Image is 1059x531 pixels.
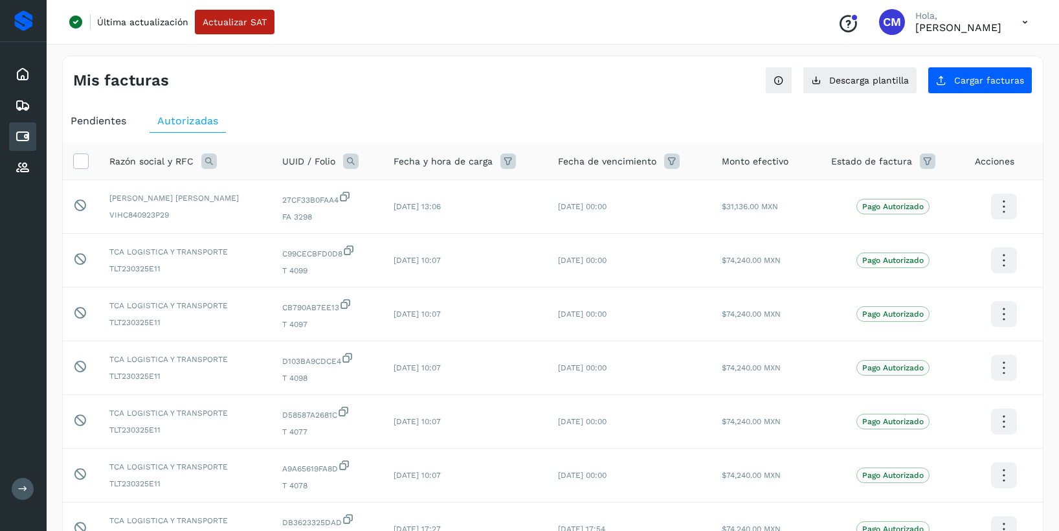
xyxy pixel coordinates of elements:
p: Pago Autorizado [862,202,924,211]
span: FA 3298 [282,211,373,223]
span: Actualizar SAT [203,17,267,27]
span: TCA LOGISTICA Y TRANSPORTE [109,461,262,473]
span: Fecha de vencimiento [558,155,656,168]
div: Inicio [9,60,36,89]
span: [DATE] 00:00 [558,256,607,265]
span: [DATE] 00:00 [558,363,607,372]
div: Embarques [9,91,36,120]
span: T 4078 [282,480,373,491]
span: TCA LOGISTICA Y TRANSPORTE [109,515,262,526]
span: DB3623325DAD [282,513,373,528]
p: Pago Autorizado [862,310,924,319]
span: T 4099 [282,265,373,277]
span: D103BA9CDCE4 [282,352,373,367]
span: Autorizadas [157,115,218,127]
span: UUID / Folio [282,155,335,168]
span: D58587A2681C [282,405,373,421]
span: Descarga plantilla [829,76,909,85]
span: TLT230325E11 [109,317,262,328]
div: Cuentas por pagar [9,122,36,151]
span: [DATE] 10:07 [394,256,441,265]
span: Cargar facturas [954,76,1024,85]
p: Hola, [915,10,1001,21]
span: [DATE] 00:00 [558,202,607,211]
span: [DATE] 10:07 [394,363,441,372]
span: $74,240.00 MXN [722,417,781,426]
p: Cynthia Mendoza [915,21,1001,34]
span: $74,240.00 MXN [722,256,781,265]
span: TLT230325E11 [109,370,262,382]
span: [DATE] 13:06 [394,202,441,211]
span: $31,136.00 MXN [722,202,778,211]
span: $74,240.00 MXN [722,310,781,319]
span: A9A65619FA8D [282,459,373,475]
span: TLT230325E11 [109,263,262,275]
span: T 4098 [282,372,373,384]
span: C99CECBFD0D8 [282,244,373,260]
span: TCA LOGISTICA Y TRANSPORTE [109,246,262,258]
button: Descarga plantilla [803,67,917,94]
span: [DATE] 00:00 [558,310,607,319]
span: $74,240.00 MXN [722,471,781,480]
span: TCA LOGISTICA Y TRANSPORTE [109,354,262,365]
span: T 4097 [282,319,373,330]
span: 27CF33B0FAA4 [282,190,373,206]
span: [DATE] 00:00 [558,471,607,480]
p: Pago Autorizado [862,256,924,265]
span: TCA LOGISTICA Y TRANSPORTE [109,407,262,419]
span: [DATE] 10:07 [394,310,441,319]
p: Pago Autorizado [862,363,924,372]
h4: Mis facturas [73,71,169,90]
span: [PERSON_NAME] [PERSON_NAME] [109,192,262,204]
span: TLT230325E11 [109,424,262,436]
div: Proveedores [9,153,36,182]
span: [DATE] 00:00 [558,417,607,426]
span: Monto efectivo [722,155,788,168]
span: [DATE] 10:07 [394,471,441,480]
p: Pago Autorizado [862,417,924,426]
span: VIHC840923P29 [109,209,262,221]
span: Acciones [975,155,1014,168]
span: Estado de factura [831,155,912,168]
span: TLT230325E11 [109,478,262,490]
p: Última actualización [97,16,188,28]
span: T 4077 [282,426,373,438]
span: Fecha y hora de carga [394,155,493,168]
p: Pago Autorizado [862,471,924,480]
span: $74,240.00 MXN [722,363,781,372]
span: Razón social y RFC [109,155,194,168]
button: Actualizar SAT [195,10,274,34]
span: CB790AB7EE13 [282,298,373,313]
span: [DATE] 10:07 [394,417,441,426]
button: Cargar facturas [928,67,1032,94]
span: Pendientes [71,115,126,127]
span: TCA LOGISTICA Y TRANSPORTE [109,300,262,311]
